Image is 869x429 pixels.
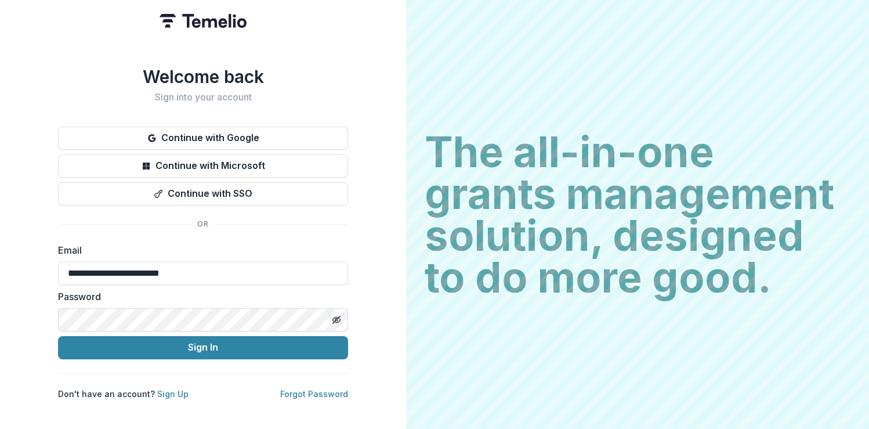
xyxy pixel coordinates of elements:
p: Don't have an account? [58,388,189,400]
a: Forgot Password [280,389,348,399]
button: Sign In [58,336,348,359]
label: Password [58,290,341,304]
label: Email [58,243,341,257]
button: Continue with Google [58,127,348,150]
img: Temelio [160,14,247,28]
button: Continue with Microsoft [58,154,348,178]
button: Continue with SSO [58,182,348,206]
h1: Welcome back [58,66,348,87]
a: Sign Up [157,389,189,399]
button: Toggle password visibility [327,311,346,329]
h2: Sign into your account [58,92,348,103]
